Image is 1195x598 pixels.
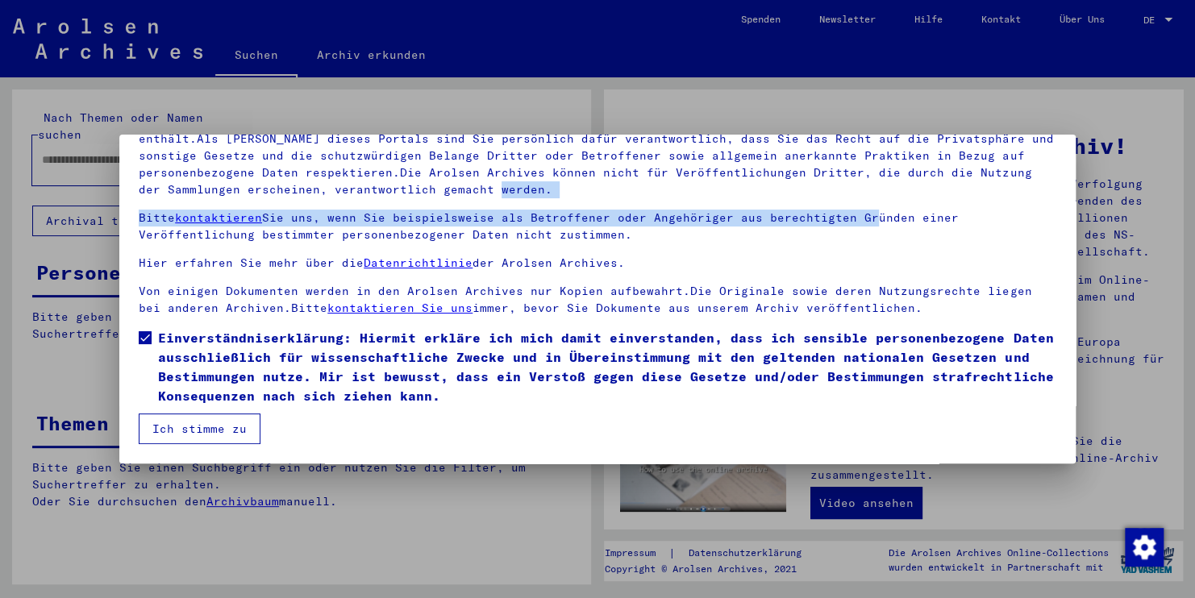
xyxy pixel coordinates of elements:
[175,210,262,225] a: kontaktieren
[139,413,260,444] button: Ich stimme zu
[364,255,473,270] a: Datenrichtlinie
[158,328,1056,405] span: Einverständniserklärung: Hiermit erkläre ich mich damit einverstanden, dass ich sensible personen...
[1125,528,1164,567] img: Zustimmung ändern
[327,301,473,315] a: kontaktieren Sie uns
[139,255,1056,272] p: Hier erfahren Sie mehr über die der Arolsen Archives.
[139,283,1056,317] p: Von einigen Dokumenten werden in den Arolsen Archives nur Kopien aufbewahrt.Die Originale sowie d...
[139,210,1056,243] p: Bitte Sie uns, wenn Sie beispielsweise als Betroffener oder Angehöriger aus berechtigten Gründen ...
[139,114,1056,198] p: Bitte beachten Sie, dass dieses Portal über NS - Verfolgte sensible Daten zu identifizierten oder...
